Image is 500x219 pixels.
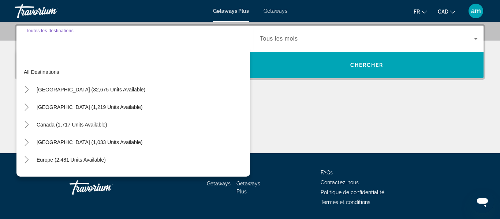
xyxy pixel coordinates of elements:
a: Getaways [207,181,231,186]
span: Chercher [350,62,384,68]
iframe: Bouton de lancement de la fenêtre de messagerie [471,190,494,213]
button: Toggle United States (32,675 units available) [20,83,33,96]
span: Canada (1,717 units available) [37,122,107,128]
button: All destinations [20,65,250,79]
span: fr [414,9,420,15]
button: Toggle Mexico (1,219 units available) [20,101,33,114]
span: CAD [438,9,448,15]
span: am [471,7,481,15]
div: Search widget [16,26,484,78]
a: Politique de confidentialité [321,189,384,195]
a: Contactez-nous [321,180,359,185]
span: All destinations [24,69,59,75]
button: Chercher [250,52,484,78]
button: [GEOGRAPHIC_DATA] (32,675 units available) [33,83,149,96]
button: Change currency [438,6,455,17]
a: Termes et conditions [321,199,370,205]
button: Europe (2,481 units available) [33,153,109,166]
button: User Menu [466,3,485,19]
a: Getaways Plus [213,8,249,14]
button: Change language [414,6,427,17]
button: Toggle Australia (198 units available) [20,171,33,184]
a: Getaways [264,8,287,14]
span: [GEOGRAPHIC_DATA] (1,219 units available) [37,104,142,110]
span: [GEOGRAPHIC_DATA] (1,033 units available) [37,139,142,145]
button: Toggle Canada (1,717 units available) [20,118,33,131]
span: [GEOGRAPHIC_DATA] (32,675 units available) [37,87,145,92]
span: Toutes les destinations [26,28,74,33]
button: Toggle Caribbean & Atlantic Islands (1,033 units available) [20,136,33,149]
button: [GEOGRAPHIC_DATA] (1,219 units available) [33,101,146,114]
button: Toggle Europe (2,481 units available) [20,154,33,166]
span: Tous les mois [260,35,298,42]
a: FAQs [321,170,333,175]
a: Getaways Plus [236,181,260,195]
a: Travorium [15,1,88,20]
button: Australia (198 units available) [33,171,109,184]
span: Europe (2,481 units available) [37,157,106,163]
button: [GEOGRAPHIC_DATA] (1,033 units available) [33,136,146,149]
button: Canada (1,717 units available) [33,118,111,131]
a: Travorium [70,177,143,199]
